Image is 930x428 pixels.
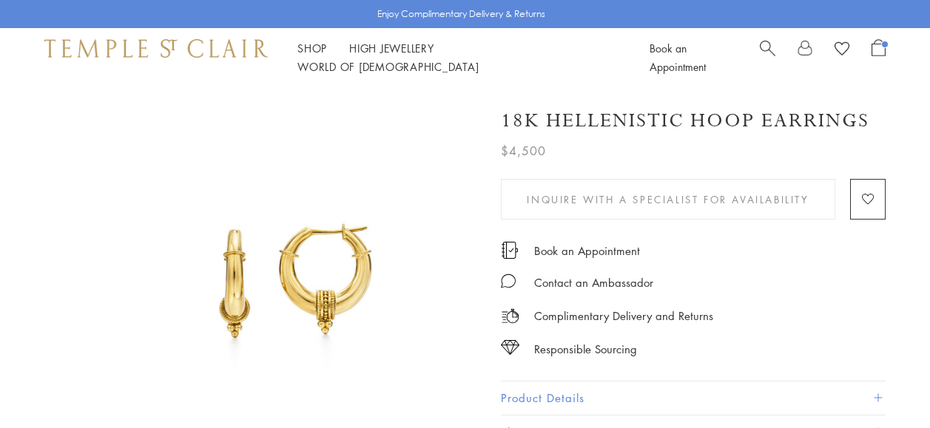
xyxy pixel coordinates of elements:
[501,307,519,325] img: icon_delivery.svg
[297,39,616,76] nav: Main navigation
[501,274,516,288] img: MessageIcon-01_2.svg
[501,108,869,134] h1: 18K Hellenistic Hoop Earrings
[501,381,886,415] button: Product Details
[534,242,640,259] a: Book an Appointment
[377,7,545,21] p: Enjoy Complimentary Delivery & Returns
[650,41,706,74] a: Book an Appointment
[501,179,835,220] button: Inquire With A Specialist for Availability
[534,307,713,325] p: Complimentary Delivery and Returns
[297,59,479,74] a: World of [DEMOGRAPHIC_DATA]World of [DEMOGRAPHIC_DATA]
[349,41,434,55] a: High JewelleryHigh Jewellery
[835,39,849,61] a: View Wishlist
[534,274,653,292] div: Contact an Ambassador
[297,41,327,55] a: ShopShop
[501,242,519,259] img: icon_appointment.svg
[501,340,519,355] img: icon_sourcing.svg
[760,39,775,76] a: Search
[534,340,637,359] div: Responsible Sourcing
[527,191,809,208] span: Inquire With A Specialist for Availability
[872,39,886,76] a: Open Shopping Bag
[44,39,268,57] img: Temple St. Clair
[501,141,546,160] span: $4,500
